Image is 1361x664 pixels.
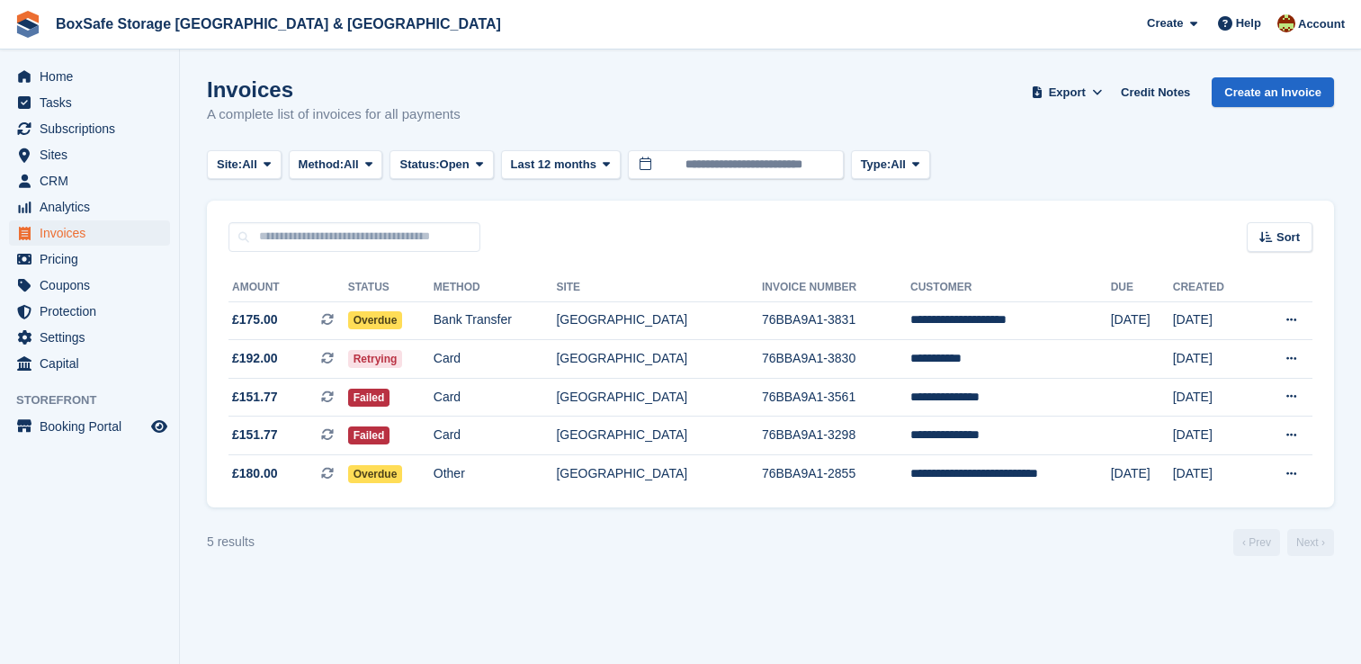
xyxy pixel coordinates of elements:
[40,142,148,167] span: Sites
[40,64,148,89] span: Home
[556,340,761,379] td: [GEOGRAPHIC_DATA]
[40,247,148,272] span: Pricing
[1277,14,1295,32] img: Kim
[434,274,557,302] th: Method
[9,351,170,376] a: menu
[851,150,930,180] button: Type: All
[399,156,439,174] span: Status:
[434,378,557,417] td: Card
[40,220,148,246] span: Invoices
[1287,529,1334,556] a: Next
[501,150,621,180] button: Last 12 months
[40,299,148,324] span: Protection
[207,77,461,102] h1: Invoices
[232,310,278,329] span: £175.00
[40,116,148,141] span: Subscriptions
[348,389,390,407] span: Failed
[389,150,493,180] button: Status: Open
[232,349,278,368] span: £192.00
[511,156,596,174] span: Last 12 months
[9,299,170,324] a: menu
[556,378,761,417] td: [GEOGRAPHIC_DATA]
[861,156,891,174] span: Type:
[299,156,345,174] span: Method:
[1027,77,1106,107] button: Export
[9,142,170,167] a: menu
[762,455,910,493] td: 76BBA9A1-2855
[348,274,434,302] th: Status
[891,156,906,174] span: All
[440,156,470,174] span: Open
[348,311,403,329] span: Overdue
[40,273,148,298] span: Coupons
[207,104,461,125] p: A complete list of invoices for all payments
[9,116,170,141] a: menu
[228,274,348,302] th: Amount
[40,168,148,193] span: CRM
[762,378,910,417] td: 76BBA9A1-3561
[40,194,148,220] span: Analytics
[434,417,557,455] td: Card
[9,168,170,193] a: menu
[232,388,278,407] span: £151.77
[1298,15,1345,33] span: Account
[1111,455,1173,493] td: [DATE]
[344,156,359,174] span: All
[207,150,282,180] button: Site: All
[232,464,278,483] span: £180.00
[148,416,170,437] a: Preview store
[217,156,242,174] span: Site:
[434,340,557,379] td: Card
[9,220,170,246] a: menu
[348,465,403,483] span: Overdue
[40,414,148,439] span: Booking Portal
[49,9,508,39] a: BoxSafe Storage [GEOGRAPHIC_DATA] & [GEOGRAPHIC_DATA]
[434,455,557,493] td: Other
[1276,229,1300,247] span: Sort
[1173,340,1254,379] td: [DATE]
[242,156,257,174] span: All
[14,11,41,38] img: stora-icon-8386f47178a22dfd0bd8f6a31ec36ba5ce8667c1dd55bd0f319d3a0aa187defe.svg
[348,350,403,368] span: Retrying
[556,417,761,455] td: [GEOGRAPHIC_DATA]
[1111,274,1173,302] th: Due
[1147,14,1183,32] span: Create
[1173,301,1254,340] td: [DATE]
[1212,77,1334,107] a: Create an Invoice
[1173,455,1254,493] td: [DATE]
[762,340,910,379] td: 76BBA9A1-3830
[1230,529,1338,556] nav: Page
[762,274,910,302] th: Invoice Number
[9,194,170,220] a: menu
[1173,378,1254,417] td: [DATE]
[16,391,179,409] span: Storefront
[556,274,761,302] th: Site
[9,64,170,89] a: menu
[434,301,557,340] td: Bank Transfer
[1233,529,1280,556] a: Previous
[1236,14,1261,32] span: Help
[556,455,761,493] td: [GEOGRAPHIC_DATA]
[9,325,170,350] a: menu
[556,301,761,340] td: [GEOGRAPHIC_DATA]
[1173,274,1254,302] th: Created
[1111,301,1173,340] td: [DATE]
[40,351,148,376] span: Capital
[348,426,390,444] span: Failed
[1049,84,1086,102] span: Export
[9,90,170,115] a: menu
[207,533,255,552] div: 5 results
[9,247,170,272] a: menu
[1114,77,1197,107] a: Credit Notes
[289,150,383,180] button: Method: All
[9,273,170,298] a: menu
[762,301,910,340] td: 76BBA9A1-3831
[1173,417,1254,455] td: [DATE]
[40,325,148,350] span: Settings
[232,426,278,444] span: £151.77
[762,417,910,455] td: 76BBA9A1-3298
[40,90,148,115] span: Tasks
[910,274,1111,302] th: Customer
[9,414,170,439] a: menu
